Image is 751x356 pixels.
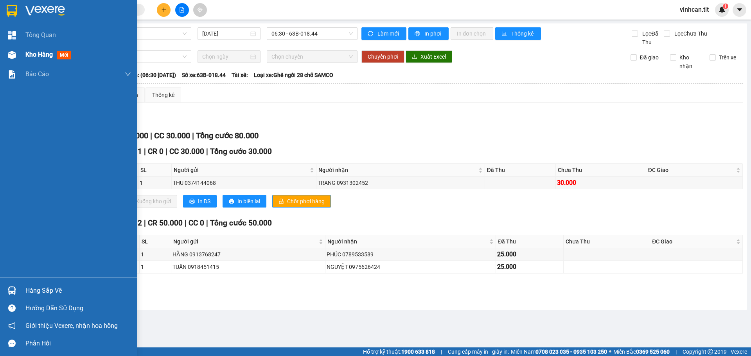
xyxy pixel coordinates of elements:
text: CTTLT1210250006 [36,37,142,51]
span: | [150,131,152,140]
span: Trên xe [716,53,739,62]
button: downloadXuống kho gửi [121,195,177,208]
strong: 0708 023 035 - 0935 103 250 [535,349,607,355]
span: Lọc Chưa Thu [671,29,708,38]
span: Cung cấp máy in - giấy in: [448,347,509,356]
div: 25.000 [497,249,562,259]
button: downloadXuất Excel [406,50,452,63]
div: TRANG 0931302452 [318,179,483,187]
span: Người nhận [318,166,476,174]
span: Loại xe: Ghế ngồi 28 chỗ SAMCO [254,71,333,79]
img: warehouse-icon [8,51,16,59]
div: 25.000 [497,262,562,272]
span: Tổng cước 30.000 [210,147,272,156]
span: file-add [179,7,185,13]
span: | [206,147,208,156]
span: CC 30.000 [154,131,190,140]
span: Chọn chuyến [271,51,353,63]
span: ĐC Giao [652,237,735,246]
th: Chưa Thu [564,235,650,248]
span: mới [57,51,71,59]
span: 06:30 - 63B-018.44 [271,28,353,39]
span: In DS [198,197,210,206]
span: Làm mới [377,29,400,38]
img: logo-vxr [7,5,17,17]
span: In biên lai [237,197,260,206]
span: Số xe: 63B-018.44 [182,71,226,79]
span: | [206,218,208,227]
span: 1 [724,4,727,9]
button: caret-down [733,3,746,17]
div: Phản hồi [25,338,131,349]
span: | [144,147,146,156]
div: 1 [141,263,170,271]
span: printer [189,199,195,205]
span: printer [229,199,234,205]
span: plus [161,7,167,13]
button: bar-chartThống kê [495,27,541,40]
div: 1 [141,250,170,259]
div: Thống kê [152,91,174,99]
strong: 0369 525 060 [636,349,670,355]
span: SL 2 [127,218,142,227]
span: Miền Bắc [613,347,670,356]
span: question-circle [8,304,16,312]
th: SL [140,235,172,248]
span: CR 0 [148,147,163,156]
button: aim [193,3,207,17]
span: CC 30.000 [169,147,204,156]
button: In đơn chọn [451,27,493,40]
th: Đã Thu [485,164,556,177]
span: Người nhận [327,237,488,246]
span: Chuyến: (06:30 [DATE]) [119,71,176,79]
span: Tổng cước 80.000 [196,131,259,140]
div: PHÚC 0789533589 [327,250,494,259]
button: lockChốt phơi hàng [272,195,331,208]
div: [PERSON_NAME] [4,56,174,77]
span: Tổng Quan [25,30,56,40]
span: In phơi [424,29,442,38]
span: | [441,347,442,356]
div: Hướng dẫn sử dụng [25,302,131,314]
th: Chưa Thu [556,164,646,177]
div: 30.000 [557,178,645,188]
img: solution-icon [8,70,16,79]
div: HẰNG 0913768247 [172,250,324,259]
button: file-add [175,3,189,17]
span: Tổng cước 50.000 [210,218,272,227]
span: vinhcan.tlt [674,5,715,14]
span: Báo cáo [25,69,49,79]
input: Chọn ngày [202,52,249,61]
span: Kho hàng [25,51,53,58]
th: SL [138,164,172,177]
span: | [165,147,167,156]
span: Tài xế: [232,71,248,79]
span: Miền Nam [511,347,607,356]
span: CR 50.000 [148,218,183,227]
div: NGUYỆT 0975626424 [327,263,494,271]
button: printerIn DS [183,195,217,208]
div: Hàng sắp về [25,285,131,297]
div: TUẤN 0918451415 [172,263,324,271]
span: Hỗ trợ kỹ thuật: [363,347,435,356]
span: Thống kê [511,29,535,38]
span: ⚪️ [609,350,611,353]
span: message [8,340,16,347]
strong: 1900 633 818 [401,349,435,355]
span: Đã giao [637,53,662,62]
span: | [144,218,146,227]
img: icon-new-feature [719,6,726,13]
span: copyright [708,349,713,354]
div: THU 0374144068 [173,179,315,187]
span: Chốt phơi hàng [287,197,325,206]
span: Giới thiệu Vexere, nhận hoa hồng [25,321,118,331]
input: 12/10/2025 [202,29,249,38]
button: plus [157,3,171,17]
div: 1 [140,179,170,187]
span: sync [368,31,374,37]
span: | [192,131,194,140]
span: CC 0 [189,218,204,227]
img: dashboard-icon [8,31,16,39]
span: aim [197,7,203,13]
sup: 1 [723,4,728,9]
